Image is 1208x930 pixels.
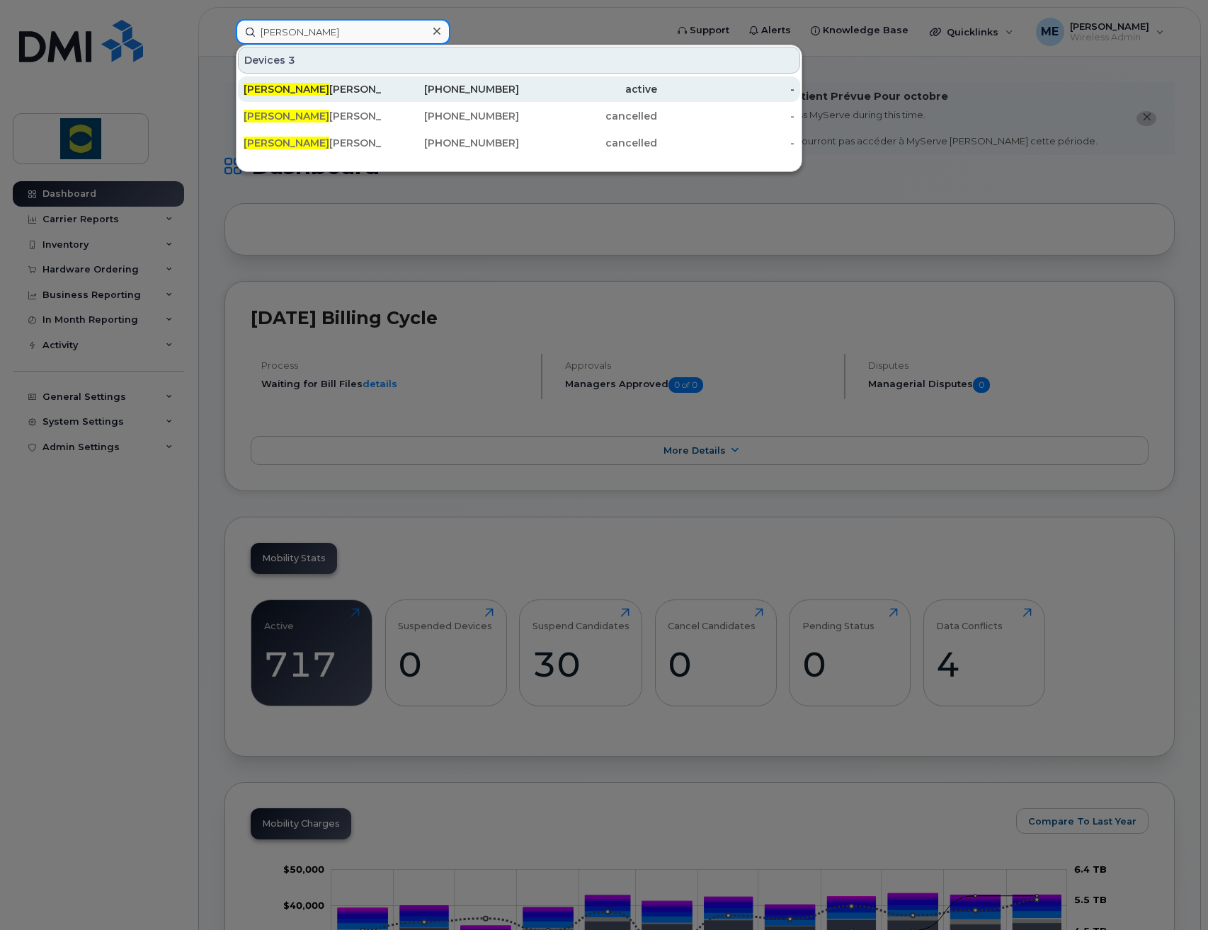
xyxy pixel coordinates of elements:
[244,83,329,96] span: [PERSON_NAME]
[519,136,657,150] div: cancelled
[519,109,657,123] div: cancelled
[288,53,295,67] span: 3
[244,137,329,149] span: [PERSON_NAME]
[238,76,800,102] a: [PERSON_NAME][PERSON_NAME][PHONE_NUMBER]active-
[424,110,519,122] avayaelement: [PHONE_NUMBER]
[238,103,800,129] a: [PERSON_NAME][PERSON_NAME][PHONE_NUMBER]cancelled-
[424,83,519,96] avayaelement: [PHONE_NUMBER]
[519,82,657,96] div: active
[657,82,795,96] div: -
[657,136,795,150] div: -
[244,109,382,123] div: [PERSON_NAME]
[238,47,800,74] div: Devices
[244,136,382,150] div: [PERSON_NAME]
[424,137,519,149] avayaelement: [PHONE_NUMBER]
[238,130,800,156] a: [PERSON_NAME][PERSON_NAME][PHONE_NUMBER]cancelled-
[244,110,329,122] span: [PERSON_NAME]
[657,109,795,123] div: -
[244,82,382,96] div: [PERSON_NAME]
